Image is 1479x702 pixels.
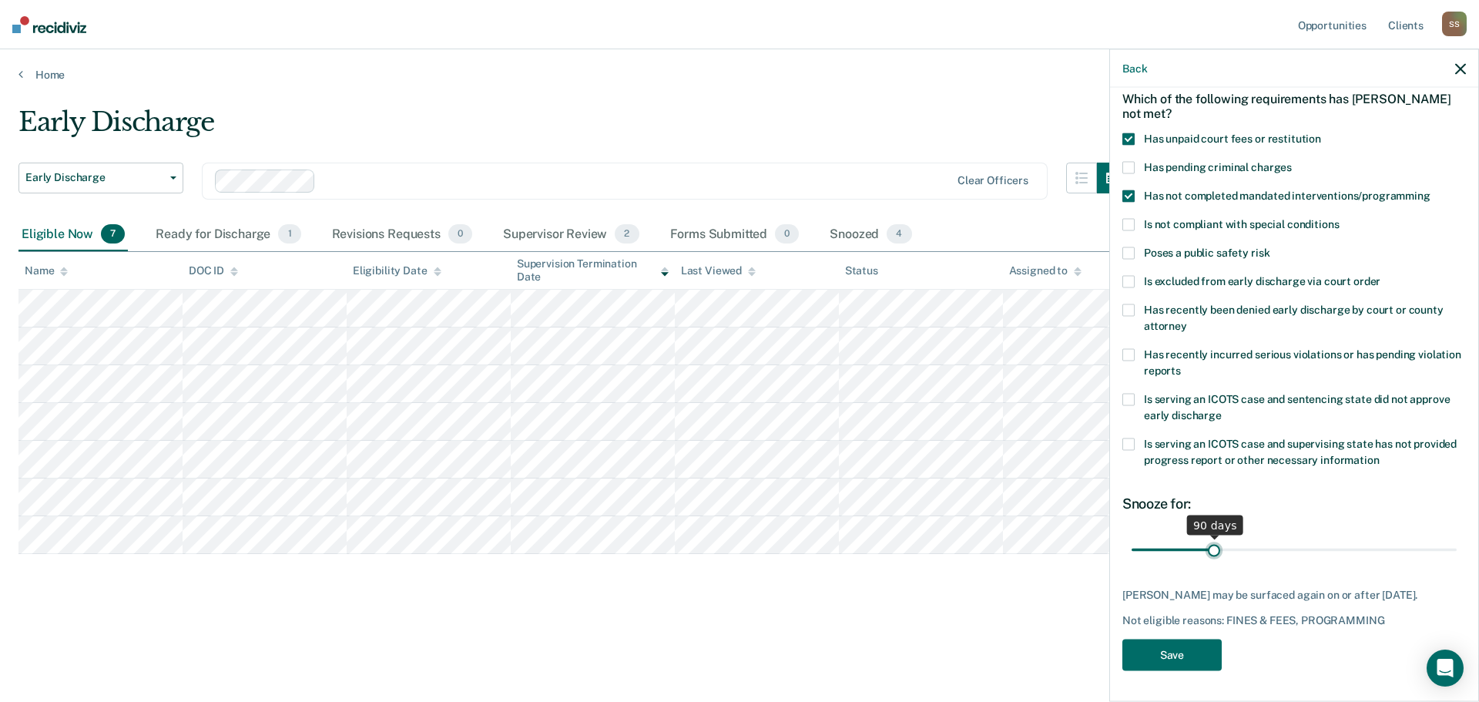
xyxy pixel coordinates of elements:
[500,218,642,252] div: Supervisor Review
[1427,650,1464,687] div: Open Intercom Messenger
[775,224,799,244] span: 0
[667,218,803,252] div: Forms Submitted
[1122,588,1466,601] div: [PERSON_NAME] may be surfaced again on or after [DATE].
[1144,132,1321,144] span: Has unpaid court fees or restitution
[827,218,914,252] div: Snoozed
[101,224,125,244] span: 7
[517,257,669,284] div: Supervision Termination Date
[1122,495,1466,512] div: Snooze for:
[1122,79,1466,133] div: Which of the following requirements has [PERSON_NAME] not met?
[1144,217,1339,230] span: Is not compliant with special conditions
[153,218,304,252] div: Ready for Discharge
[681,264,756,277] div: Last Viewed
[1122,614,1466,627] div: Not eligible reasons: FINES & FEES, PROGRAMMING
[845,264,878,277] div: Status
[1144,274,1380,287] span: Is excluded from early discharge via court order
[1144,189,1430,201] span: Has not completed mandated interventions/programming
[1187,515,1243,535] div: 90 days
[25,171,164,184] span: Early Discharge
[1144,160,1292,173] span: Has pending criminal charges
[18,106,1128,150] div: Early Discharge
[615,224,639,244] span: 2
[1144,348,1461,376] span: Has recently incurred serious violations or has pending violation reports
[18,68,1461,82] a: Home
[1144,246,1269,258] span: Poses a public safety risk
[18,218,128,252] div: Eligible Now
[1144,437,1457,465] span: Is serving an ICOTS case and supervising state has not provided progress report or other necessar...
[278,224,300,244] span: 1
[957,174,1028,187] div: Clear officers
[1122,639,1222,670] button: Save
[189,264,238,277] div: DOC ID
[1009,264,1082,277] div: Assigned to
[1144,392,1450,421] span: Is serving an ICOTS case and sentencing state did not approve early discharge
[12,16,86,33] img: Recidiviz
[448,224,472,244] span: 0
[329,218,475,252] div: Revisions Requests
[887,224,911,244] span: 4
[25,264,68,277] div: Name
[1144,303,1444,331] span: Has recently been denied early discharge by court or county attorney
[353,264,441,277] div: Eligibility Date
[1122,62,1147,75] button: Back
[1442,12,1467,36] div: S S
